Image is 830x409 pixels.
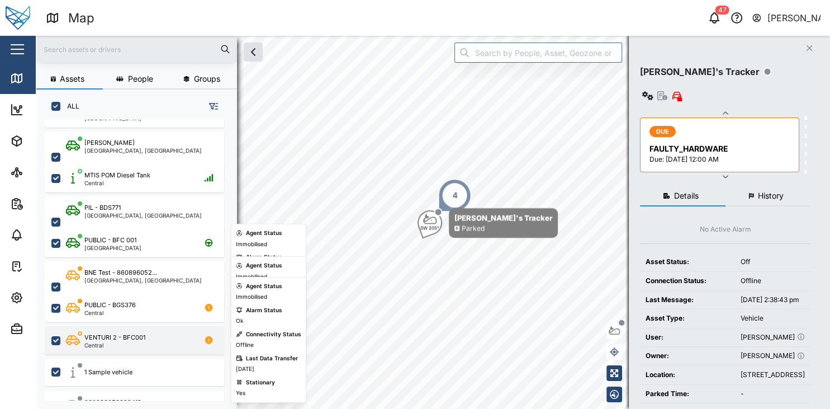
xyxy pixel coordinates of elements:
[646,276,729,286] div: Connection Status:
[741,257,805,267] div: Off
[84,138,135,148] div: [PERSON_NAME]
[236,272,267,281] div: Immobilised
[84,245,141,251] div: [GEOGRAPHIC_DATA]
[84,268,157,278] div: BNE Test - 860896052...
[29,135,64,147] div: Assets
[646,332,729,343] div: User:
[246,261,282,270] div: Agent Status
[246,378,275,387] div: Stationary
[6,6,30,30] img: Main Logo
[454,43,622,63] input: Search by People, Asset, Geozone or Place
[194,75,220,83] span: Groups
[29,166,56,178] div: Sites
[42,41,230,58] input: Search assets or drivers
[246,253,282,262] div: Alarm Status
[84,115,141,121] div: [GEOGRAPHIC_DATA]
[84,278,202,283] div: [GEOGRAPHIC_DATA], [GEOGRAPHIC_DATA]
[454,212,552,223] div: [PERSON_NAME]'s Tracker
[646,351,729,361] div: Owner:
[646,370,729,380] div: Location:
[84,171,150,180] div: MTIS POM Diesel Tank
[452,189,457,201] div: 4
[84,398,141,407] div: 860896052628419
[36,36,830,409] canvas: Map
[741,370,805,380] div: [STREET_ADDRESS]
[646,313,729,324] div: Asset Type:
[741,295,805,305] div: [DATE] 2:38:43 pm
[246,354,298,363] div: Last Data Transfer
[45,120,236,400] div: grid
[646,257,729,267] div: Asset Status:
[246,282,282,291] div: Agent Status
[84,203,121,213] div: PIL - BDS771
[29,104,79,116] div: Dashboard
[741,389,805,399] div: -
[236,293,267,302] div: Immobilised
[420,224,439,231] div: SW 205°
[418,208,558,238] div: Map marker
[29,229,64,241] div: Alarms
[236,240,267,249] div: Immobilised
[741,332,805,343] div: [PERSON_NAME]
[236,317,243,326] div: Ok
[246,306,282,315] div: Alarm Status
[84,148,202,153] div: [GEOGRAPHIC_DATA], [GEOGRAPHIC_DATA]
[84,368,132,377] div: 1 Sample vehicle
[741,276,805,286] div: Offline
[29,292,69,304] div: Settings
[84,342,145,348] div: Central
[640,65,760,79] div: [PERSON_NAME]'s Tracker
[741,351,805,361] div: [PERSON_NAME]
[674,192,699,200] span: Details
[84,236,136,245] div: PUBLIC - BFC 001
[84,180,150,186] div: Central
[246,330,301,339] div: Connectivity Status
[236,341,254,350] div: Offline
[649,143,792,155] div: FAULTY_HARDWARE
[84,213,202,218] div: [GEOGRAPHIC_DATA], [GEOGRAPHIC_DATA]
[236,389,245,398] div: Yes
[646,389,729,399] div: Parked Time:
[128,75,153,83] span: People
[84,300,136,310] div: PUBLIC - BGS376
[649,154,792,165] div: Due: [DATE] 12:00 AM
[29,260,60,272] div: Tasks
[646,295,729,305] div: Last Message:
[767,11,821,25] div: [PERSON_NAME]
[68,8,94,28] div: Map
[84,310,136,316] div: Central
[29,72,54,84] div: Map
[700,224,751,235] div: No Active Alarm
[246,229,282,238] div: Agent Status
[236,365,254,374] div: [DATE]
[29,323,62,335] div: Admin
[84,333,145,342] div: VENTURI 2 - BFC001
[438,178,471,212] div: Map marker
[29,198,67,210] div: Reports
[741,313,805,324] div: Vehicle
[715,6,729,15] div: 47
[462,223,485,234] div: Parked
[751,10,821,26] button: [PERSON_NAME]
[60,75,84,83] span: Assets
[758,192,784,200] span: History
[60,102,79,111] label: ALL
[656,126,670,137] span: DUE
